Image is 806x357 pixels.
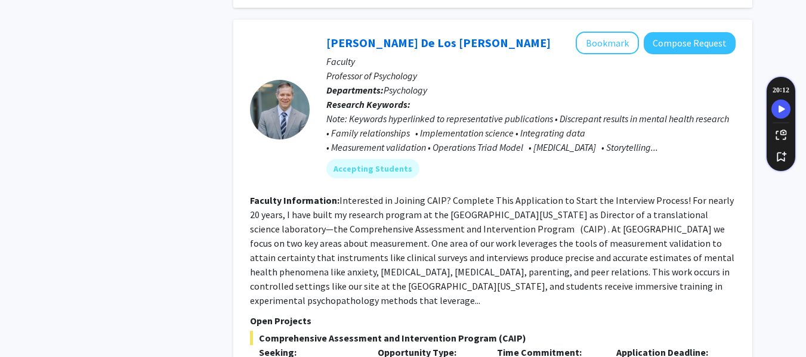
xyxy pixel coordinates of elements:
iframe: Chat [9,303,51,348]
b: Research Keywords: [326,98,410,110]
a: [PERSON_NAME] De Los [PERSON_NAME] [326,35,551,50]
p: Open Projects [250,313,736,328]
button: Compose Request to Andres De Los Reyes [644,32,736,54]
span: Comprehensive Assessment and Intervention Program (CAIP) [250,331,736,345]
b: Departments: [326,84,384,96]
button: Add Andres De Los Reyes to Bookmarks [576,32,639,54]
p: Professor of Psychology [326,69,736,83]
fg-read-more: Interested in Joining CAIP? Complete This Application to Start the Interview Process! For nearly ... [250,194,734,306]
b: Faculty Information: [250,194,339,206]
span: Psychology [384,84,427,96]
p: Faculty [326,54,736,69]
mat-chip: Accepting Students [326,159,419,178]
div: Note: Keywords hyperlinked to representative publications • Discrepant results in mental health r... [326,111,736,154]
